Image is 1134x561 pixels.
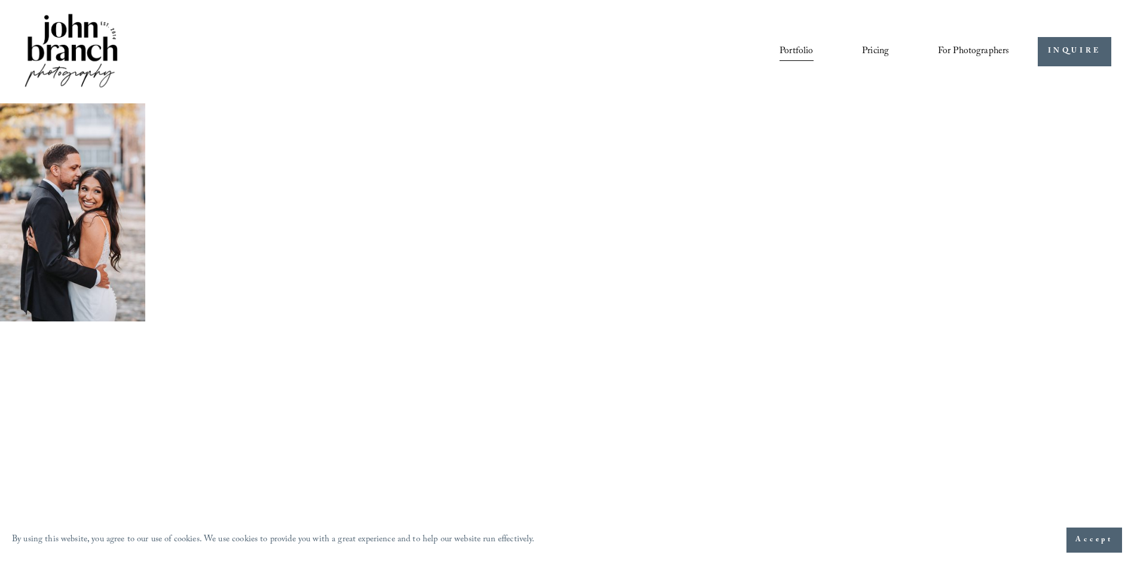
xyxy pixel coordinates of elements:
[23,11,120,92] img: John Branch IV Photography
[1066,528,1122,553] button: Accept
[862,41,889,62] a: Pricing
[780,41,813,62] a: Portfolio
[938,41,1010,62] a: folder dropdown
[12,532,535,549] p: By using this website, you agree to our use of cookies. We use cookies to provide you with a grea...
[938,42,1010,61] span: For Photographers
[1038,37,1111,66] a: INQUIRE
[1075,534,1113,546] span: Accept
